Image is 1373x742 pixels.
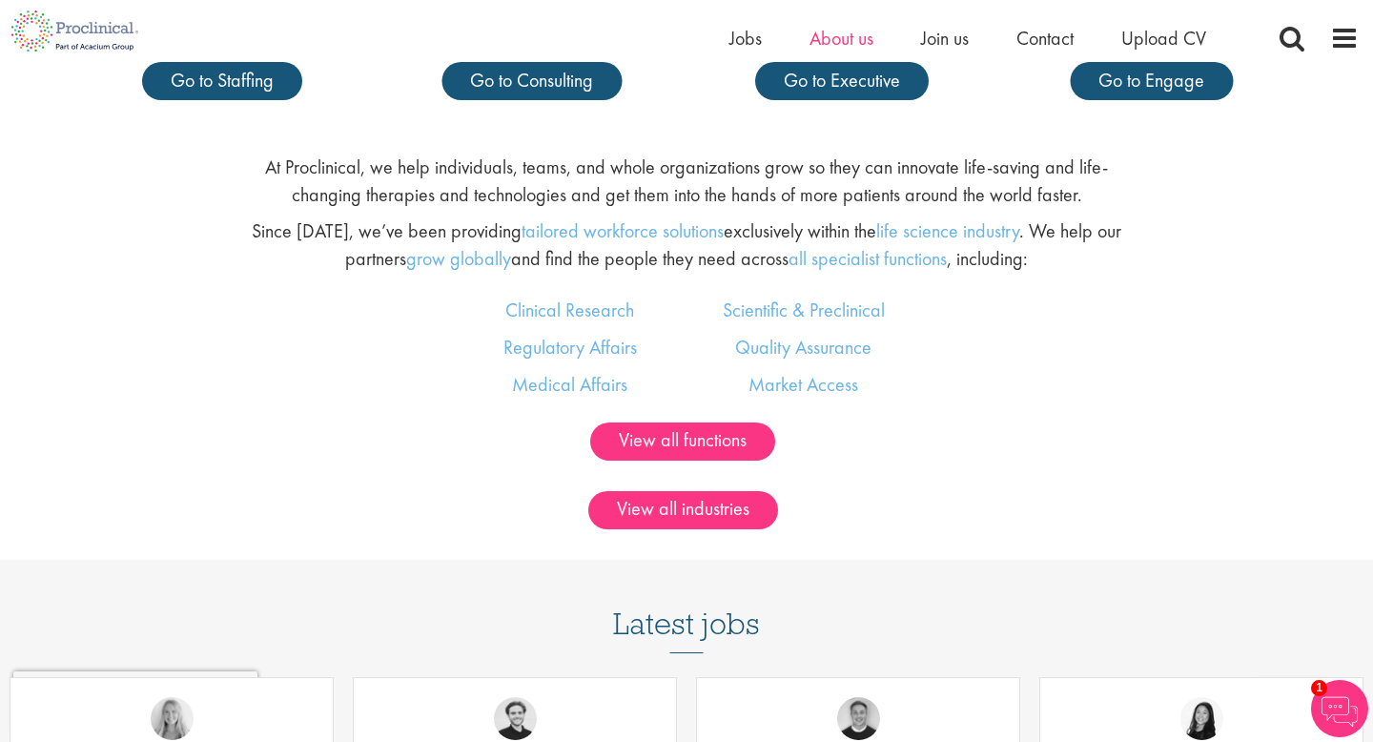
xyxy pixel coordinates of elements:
[441,62,622,100] a: Go to Consulting
[789,246,947,271] a: all specialist functions
[13,671,257,729] iframe: reCAPTCHA
[470,68,593,93] span: Go to Consulting
[505,298,634,322] a: Clinical Research
[1311,680,1368,737] img: Chatbot
[1016,26,1074,51] a: Contact
[171,68,274,93] span: Go to Staffing
[588,491,778,529] a: View all industries
[234,154,1139,208] p: At Proclinical, we help individuals, teams, and whole organizations grow so they can innovate lif...
[1098,68,1204,93] span: Go to Engage
[1311,680,1327,696] span: 1
[522,218,724,243] a: tailored workforce solutions
[755,62,929,100] a: Go to Executive
[723,298,885,322] a: Scientific & Preclinical
[512,372,627,397] a: Medical Affairs
[1180,697,1223,740] img: Numhom Sudsok
[494,697,537,740] img: Nico Kohlwes
[1121,26,1206,51] a: Upload CV
[151,697,194,740] img: Shannon Briggs
[748,372,858,397] a: Market Access
[735,335,871,360] a: Quality Assurance
[406,246,511,271] a: grow globally
[142,62,302,100] a: Go to Staffing
[809,26,873,51] a: About us
[1070,62,1233,100] a: Go to Engage
[921,26,969,51] a: Join us
[729,26,762,51] a: Jobs
[837,697,880,740] img: Bo Forsen
[613,560,760,653] h3: Latest jobs
[590,423,775,461] a: View all functions
[876,218,1019,243] a: life science industry
[234,217,1139,272] p: Since [DATE], we’ve been providing exclusively within the . We help our partners and find the peo...
[784,68,900,93] span: Go to Executive
[503,335,637,360] a: Regulatory Affairs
